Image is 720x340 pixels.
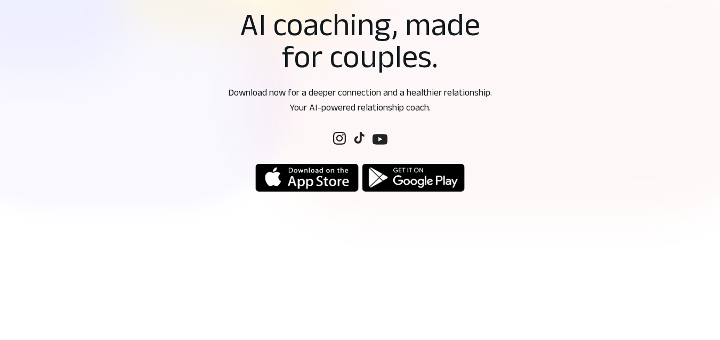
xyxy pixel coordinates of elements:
[197,100,523,115] p: Your AI-powered relationship coach.
[197,85,523,100] p: Download now for a deeper connection and a healthier relationship.
[333,132,346,145] img: Follow us on social media
[255,163,359,193] img: logoicon
[217,8,503,72] h1: AI coaching, made for couples.
[353,132,365,144] img: Follow us on social media
[362,163,465,193] img: logoicon
[373,132,387,147] img: Follow us on social media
